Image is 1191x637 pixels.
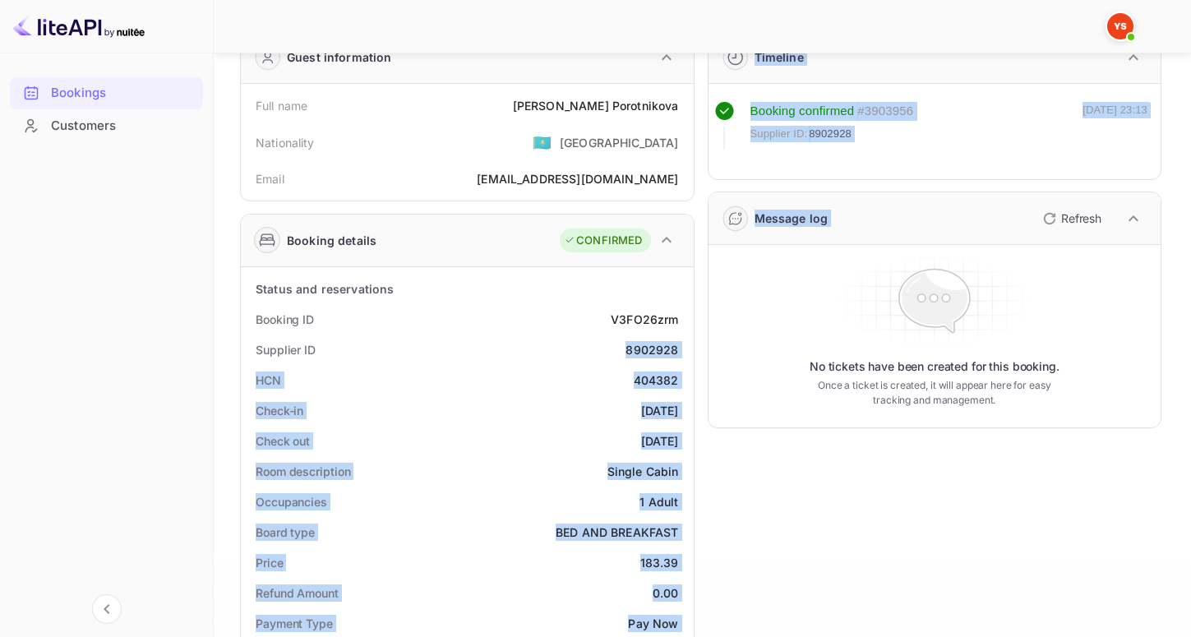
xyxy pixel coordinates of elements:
div: Pay Now [628,615,678,632]
div: Email [256,170,284,187]
button: Collapse navigation [92,594,122,624]
div: BED AND BREAKFAST [556,524,679,541]
span: United States [533,127,552,157]
div: 0.00 [653,584,679,602]
span: 8902928 [809,126,852,142]
div: HCN [256,372,281,389]
div: Check-in [256,402,303,419]
div: Status and reservations [256,280,394,298]
img: Yandex Support [1107,13,1133,39]
div: Message log [755,210,829,227]
div: Full name [256,97,307,114]
div: Check out [256,432,310,450]
div: Customers [51,117,195,136]
div: Booking details [287,232,376,249]
div: Timeline [755,48,804,66]
div: Nationality [256,134,315,151]
div: Price [256,554,284,571]
div: [GEOGRAPHIC_DATA] [560,134,679,151]
div: Booking confirmed [750,102,855,121]
button: Refresh [1033,205,1108,232]
div: [PERSON_NAME] Porotnikova [513,97,679,114]
div: Bookings [10,77,203,109]
div: [DATE] [641,402,679,419]
div: [DATE] [641,432,679,450]
div: Single Cabin [607,463,679,480]
span: Supplier ID: [750,126,808,142]
div: Supplier ID [256,341,316,358]
div: 8902928 [626,341,678,358]
div: [DATE] 23:13 [1083,102,1147,150]
div: 183.39 [640,554,679,571]
p: No tickets have been created for this booking. [810,358,1059,375]
div: Guest information [287,48,392,66]
div: Customers [10,110,203,142]
div: Refund Amount [256,584,339,602]
a: Customers [10,110,203,141]
div: # 3903956 [857,102,913,121]
div: CONFIRMED [564,233,642,249]
div: 404382 [634,372,679,389]
div: Payment Type [256,615,333,632]
div: Bookings [51,84,195,103]
div: [EMAIL_ADDRESS][DOMAIN_NAME] [477,170,678,187]
div: 1 Adult [639,493,678,510]
div: V3FO26zrm [611,311,678,328]
div: Board type [256,524,315,541]
div: Booking ID [256,311,314,328]
img: LiteAPI logo [13,13,145,39]
p: Once a ticket is created, it will appear here for easy tracking and management. [814,378,1055,408]
a: Bookings [10,77,203,108]
p: Refresh [1061,210,1101,227]
div: Room description [256,463,350,480]
div: Occupancies [256,493,327,510]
